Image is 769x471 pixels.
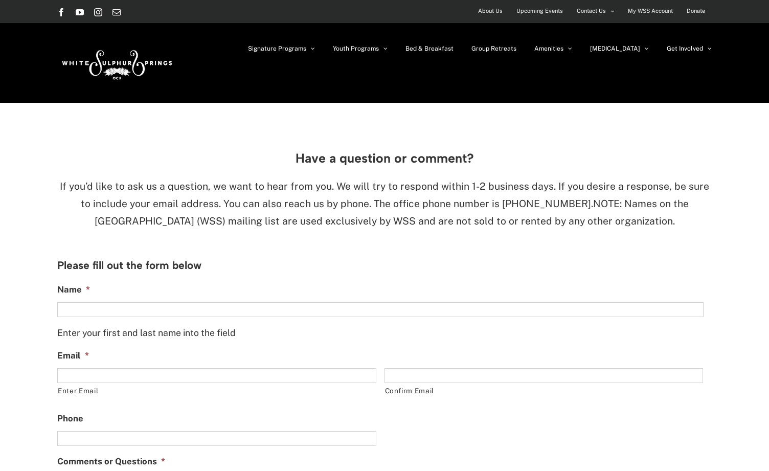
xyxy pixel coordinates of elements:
label: Comments or Questions [57,456,165,467]
a: YouTube [76,8,84,16]
a: Group Retreats [471,23,516,74]
h3: Please fill out the form below [57,258,712,272]
a: Amenities [534,23,572,74]
span: Bed & Breakfast [405,46,454,52]
span: Signature Programs [248,46,306,52]
a: [MEDICAL_DATA] [590,23,649,74]
span: [MEDICAL_DATA] [590,46,640,52]
a: Get Involved [667,23,712,74]
p: NOTE: Names on the [GEOGRAPHIC_DATA] (WSS) mailing list are used exclusively by WSS and are not s... [57,178,712,230]
span: Group Retreats [471,46,516,52]
span: Youth Programs [333,46,379,52]
span: Donate [687,4,705,18]
a: Instagram [94,8,102,16]
label: Confirm Email [385,384,704,398]
a: Signature Programs [248,23,315,74]
label: Email [57,350,89,362]
label: Enter Email [58,384,376,398]
nav: Main Menu [248,23,712,74]
div: Enter your first and last name into the field [57,317,704,340]
span: Upcoming Events [516,4,563,18]
label: Phone [57,413,83,424]
span: About Us [478,4,503,18]
label: Name [57,284,90,296]
img: White Sulphur Springs Logo [57,39,175,87]
h3: Have a question or comment? [57,151,712,165]
span: If you’d like to ask us a question, we want to hear from you. We will try to respond within 1-2 b... [60,181,709,209]
span: Amenities [534,46,563,52]
span: Get Involved [667,46,703,52]
span: My WSS Account [628,4,673,18]
a: Youth Programs [333,23,388,74]
span: Contact Us [577,4,606,18]
a: Bed & Breakfast [405,23,454,74]
a: Email [112,8,121,16]
a: Facebook [57,8,65,16]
